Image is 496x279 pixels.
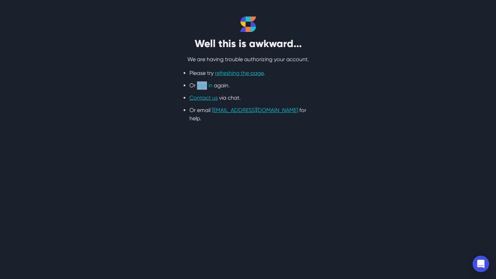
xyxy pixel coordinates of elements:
p: We are having trouble authorizing your account. [162,55,334,64]
a: sign in [197,82,213,89]
li: via chat. [189,94,307,102]
a: refreshing the page [215,70,263,76]
div: Open Intercom Messenger [473,256,489,272]
a: Contact us [189,94,218,101]
li: Or email for help. [189,106,307,123]
h2: Well this is awkward... [162,37,334,50]
li: Please try . [189,69,307,77]
a: [EMAIL_ADDRESS][DOMAIN_NAME] [212,107,298,113]
li: Or again. [189,81,307,90]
